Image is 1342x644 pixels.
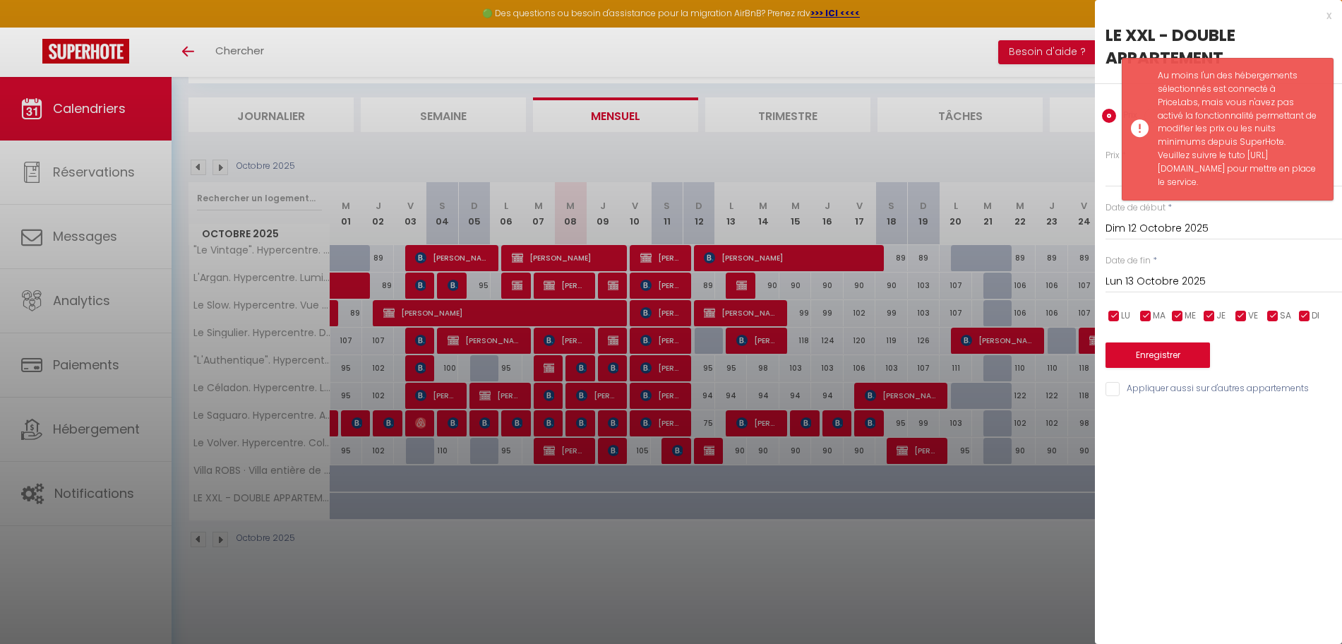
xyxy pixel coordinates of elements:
[1185,309,1196,323] span: ME
[1106,201,1166,215] label: Date de début
[1312,309,1319,323] span: DI
[1095,7,1331,24] div: x
[1106,149,1120,162] label: Prix
[1106,24,1331,69] div: LE XXL - DOUBLE APPARTEMENT
[1116,109,1137,124] label: Prix
[1153,309,1166,323] span: MA
[1216,309,1226,323] span: JE
[1121,309,1130,323] span: LU
[1248,309,1258,323] span: VE
[1158,69,1319,189] div: Au moins l'un des hébergements sélectionnés est connecté à PriceLabs, mais vous n'avez pas activé...
[1280,309,1291,323] span: SA
[1106,254,1151,268] label: Date de fin
[1106,342,1210,368] button: Enregistrer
